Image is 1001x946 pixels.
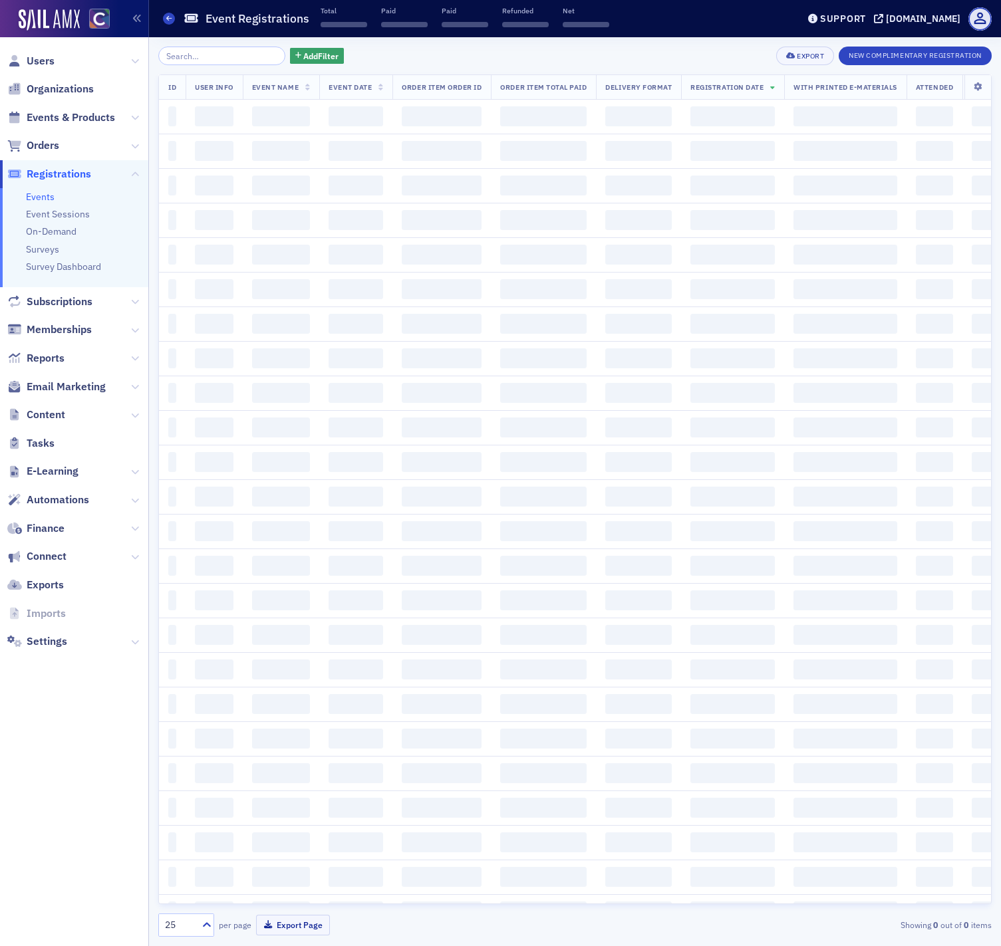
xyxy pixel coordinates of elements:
[916,279,953,299] span: ‌
[7,380,106,394] a: Email Marketing
[793,521,897,541] span: ‌
[381,22,428,27] span: ‌
[605,141,672,161] span: ‌
[502,6,549,15] p: Refunded
[500,417,587,437] span: ‌
[329,176,383,195] span: ‌
[972,694,1000,714] span: ‌
[916,383,953,403] span: ‌
[972,487,1000,507] span: ‌
[252,487,310,507] span: ‌
[972,556,1000,576] span: ‌
[168,417,176,437] span: ‌
[168,348,176,368] span: ‌
[916,245,953,265] span: ‌
[402,279,482,299] span: ‌
[7,606,66,621] a: Imports
[690,82,764,92] span: Registration Date
[690,245,775,265] span: ‌
[27,521,65,536] span: Finance
[972,729,1000,749] span: ‌
[916,176,953,195] span: ‌
[916,210,953,230] span: ‌
[168,694,176,714] span: ‌
[402,82,482,92] span: Order Item Order ID
[500,279,587,299] span: ‌
[329,452,383,472] span: ‌
[605,590,672,610] span: ‌
[500,348,587,368] span: ‌
[402,417,482,437] span: ‌
[690,659,775,679] span: ‌
[168,521,176,541] span: ‌
[27,110,115,125] span: Events & Products
[252,106,310,126] span: ‌
[690,176,775,195] span: ‌
[690,106,775,126] span: ‌
[916,556,953,576] span: ‌
[605,487,672,507] span: ‌
[972,521,1000,541] span: ‌
[972,625,1000,645] span: ‌
[793,348,897,368] span: ‌
[7,138,59,153] a: Orders
[402,487,482,507] span: ‌
[252,176,310,195] span: ‌
[605,383,672,403] span: ‌
[252,279,310,299] span: ‌
[793,82,897,92] span: With Printed E-Materials
[26,208,90,220] a: Event Sessions
[27,138,59,153] span: Orders
[793,383,897,403] span: ‌
[402,314,482,334] span: ‌
[793,176,897,195] span: ‌
[500,694,587,714] span: ‌
[690,763,775,783] span: ‌
[329,417,383,437] span: ‌
[402,210,482,230] span: ‌
[690,487,775,507] span: ‌
[402,625,482,645] span: ‌
[916,348,953,368] span: ‌
[7,408,65,422] a: Content
[605,106,672,126] span: ‌
[27,322,92,337] span: Memberships
[19,9,80,31] img: SailAMX
[7,436,55,451] a: Tasks
[500,314,587,334] span: ‌
[402,556,482,576] span: ‌
[839,47,992,65] button: New Complimentary Registration
[329,556,383,576] span: ‌
[793,590,897,610] span: ‌
[7,549,67,564] a: Connect
[26,225,76,237] a: On-Demand
[168,729,176,749] span: ‌
[290,48,345,64] button: AddFilter
[329,763,383,783] span: ‌
[252,245,310,265] span: ‌
[329,279,383,299] span: ‌
[776,47,834,65] button: Export
[500,141,587,161] span: ‌
[195,417,233,437] span: ‌
[972,348,1000,368] span: ‌
[690,521,775,541] span: ‌
[252,625,310,645] span: ‌
[793,417,897,437] span: ‌
[7,322,92,337] a: Memberships
[329,659,383,679] span: ‌
[500,763,587,783] span: ‌
[916,729,953,749] span: ‌
[605,348,672,368] span: ‌
[168,487,176,507] span: ‌
[972,417,1000,437] span: ‌
[252,521,310,541] span: ‌
[916,106,953,126] span: ‌
[916,487,953,507] span: ‌
[329,245,383,265] span: ‌
[27,295,92,309] span: Subscriptions
[820,13,866,25] div: Support
[972,210,1000,230] span: ‌
[329,521,383,541] span: ‌
[329,625,383,645] span: ‌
